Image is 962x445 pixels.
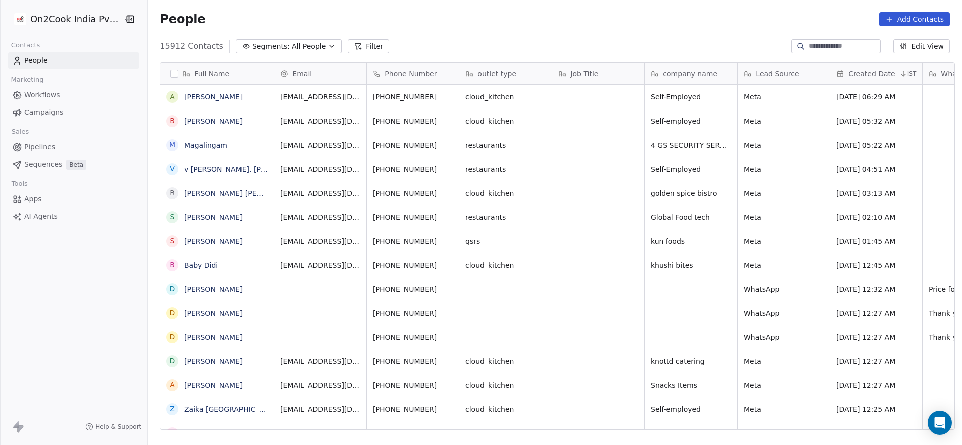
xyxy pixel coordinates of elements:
[160,85,274,430] div: grid
[184,285,243,293] a: [PERSON_NAME]
[170,404,175,414] div: Z
[292,41,326,52] span: All People
[744,92,824,102] span: Meta
[66,160,86,170] span: Beta
[744,260,824,270] span: Meta
[280,236,360,246] span: [EMAIL_ADDRESS][DOMAIN_NAME]
[30,13,121,26] span: On2Cook India Pvt. Ltd.
[170,332,175,342] div: d
[170,116,175,126] div: B
[8,52,139,69] a: People
[373,164,453,174] span: [PHONE_NUMBER]
[280,92,360,102] span: [EMAIL_ADDRESS][DOMAIN_NAME]
[280,356,360,366] span: [EMAIL_ADDRESS][DOMAIN_NAME]
[24,194,42,204] span: Apps
[8,104,139,121] a: Campaigns
[373,260,453,270] span: [PHONE_NUMBER]
[465,260,546,270] span: cloud_kitchen
[907,70,917,78] span: IST
[7,124,33,139] span: Sales
[280,116,360,126] span: [EMAIL_ADDRESS][DOMAIN_NAME]
[651,404,731,414] span: Self-employed
[280,188,360,198] span: [EMAIL_ADDRESS][DOMAIN_NAME]
[651,212,731,222] span: Global Food tech
[292,69,312,79] span: Email
[160,40,223,52] span: 15912 Contacts
[280,260,360,270] span: [EMAIL_ADDRESS][DOMAIN_NAME]
[663,69,717,79] span: company name
[651,428,731,438] span: [DEMOGRAPHIC_DATA]
[373,188,453,198] span: [PHONE_NUMBER]
[744,116,824,126] span: Meta
[651,260,731,270] span: khushi bites
[184,405,286,413] a: Zaika [GEOGRAPHIC_DATA] 6
[651,116,731,126] span: Self-employed
[744,164,824,174] span: Meta
[552,63,644,84] div: Job Title
[24,159,62,170] span: Sequences
[570,69,598,79] span: Job Title
[744,380,824,390] span: Meta
[194,69,229,79] span: Full Name
[170,260,175,270] div: B
[184,213,243,221] a: [PERSON_NAME]
[8,156,139,173] a: SequencesBeta
[7,72,48,87] span: Marketing
[465,140,546,150] span: restaurants
[744,188,824,198] span: Meta
[373,284,453,294] span: [PHONE_NUMBER]
[7,38,44,53] span: Contacts
[848,69,895,79] span: Created Date
[184,165,312,173] a: v [PERSON_NAME]. [PERSON_NAME]
[7,176,32,191] span: Tools
[744,140,824,150] span: Meta
[373,380,453,390] span: [PHONE_NUMBER]
[744,212,824,222] span: Meta
[24,107,63,118] span: Campaigns
[170,212,175,222] div: S
[465,92,546,102] span: cloud_kitchen
[24,211,58,222] span: AI Agents
[373,332,453,342] span: [PHONE_NUMBER]
[170,356,175,366] div: d
[184,237,243,245] a: [PERSON_NAME]
[477,69,516,79] span: outlet type
[274,63,366,84] div: Email
[14,13,26,25] img: on2cook%20logo-04%20copy.jpg
[184,429,243,437] a: [PERSON_NAME]
[184,141,227,149] a: Magalingam
[836,236,916,246] span: [DATE] 01:45 AM
[12,11,117,28] button: On2Cook India Pvt. Ltd.
[373,116,453,126] span: [PHONE_NUMBER]
[373,92,453,102] span: [PHONE_NUMBER]
[836,356,916,366] span: [DATE] 12:27 AM
[170,284,175,294] div: d
[744,284,824,294] span: WhatsApp
[170,188,175,198] div: R
[385,69,437,79] span: Phone Number
[836,308,916,318] span: [DATE] 12:27 AM
[836,260,916,270] span: [DATE] 12:45 AM
[756,69,799,79] span: Lead Source
[373,356,453,366] span: [PHONE_NUMBER]
[836,164,916,174] span: [DATE] 04:51 AM
[373,404,453,414] span: [PHONE_NUMBER]
[8,191,139,207] a: Apps
[459,63,552,84] div: outlet type
[744,356,824,366] span: Meta
[184,309,243,317] a: [PERSON_NAME]
[928,411,952,435] div: Open Intercom Messenger
[280,140,360,150] span: [EMAIL_ADDRESS][DOMAIN_NAME]
[184,381,243,389] a: [PERSON_NAME]
[170,380,175,390] div: A
[280,404,360,414] span: [EMAIL_ADDRESS][DOMAIN_NAME]
[836,92,916,102] span: [DATE] 06:29 AM
[744,332,824,342] span: WhatsApp
[465,236,546,246] span: qsrs
[95,423,141,431] span: Help & Support
[651,140,731,150] span: 4 GS SECURITY SERVICES PVT LTD
[24,142,55,152] span: Pipelines
[836,188,916,198] span: [DATE] 03:13 AM
[170,92,175,102] div: A
[160,12,205,27] span: People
